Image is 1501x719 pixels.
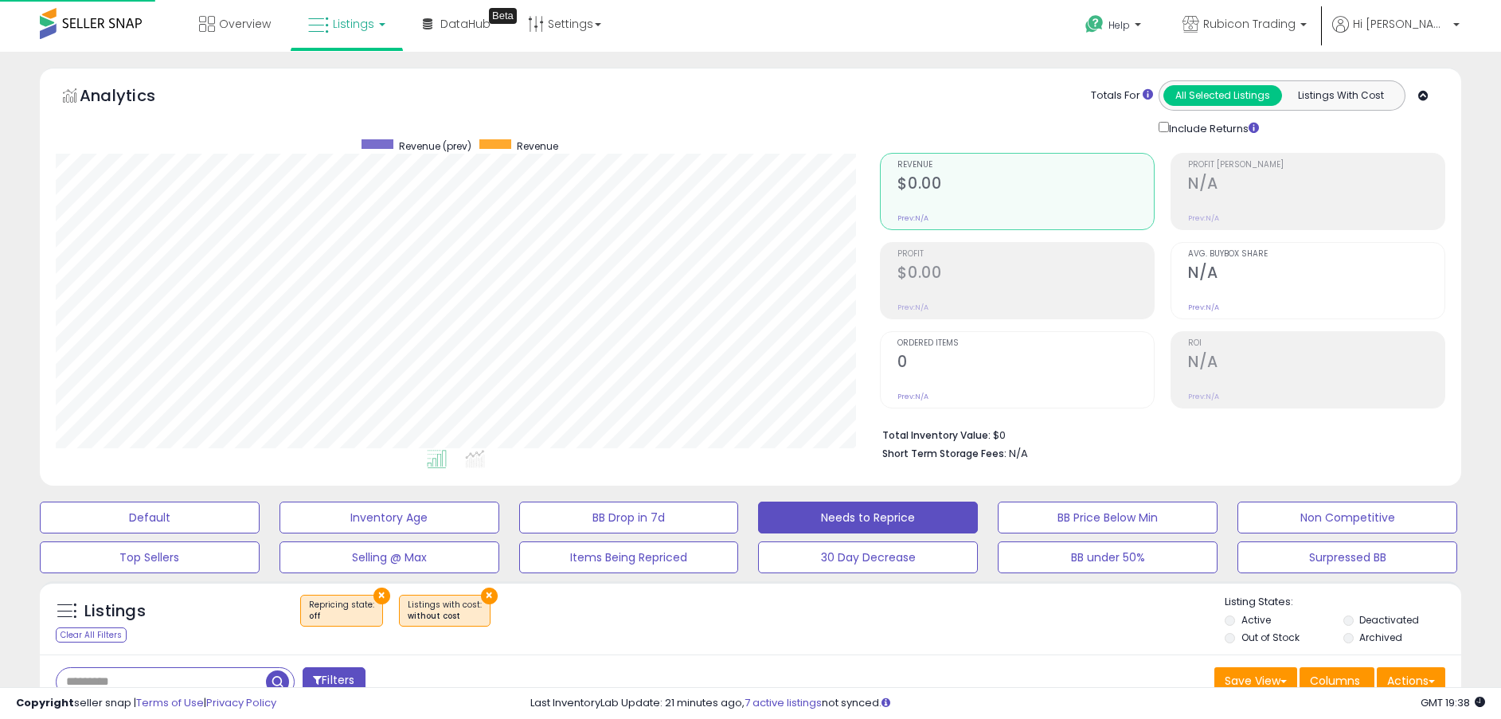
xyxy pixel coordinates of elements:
[481,588,498,604] button: ×
[1225,595,1461,610] p: Listing States:
[440,16,491,32] span: DataHub
[279,502,499,533] button: Inventory Age
[1241,631,1300,644] label: Out of Stock
[56,627,127,643] div: Clear All Filters
[333,16,374,32] span: Listings
[897,174,1154,196] h2: $0.00
[399,139,471,153] span: Revenue (prev)
[1147,119,1278,137] div: Include Returns
[897,250,1154,259] span: Profit
[16,695,74,710] strong: Copyright
[517,139,558,153] span: Revenue
[1237,502,1457,533] button: Non Competitive
[80,84,186,111] h5: Analytics
[1108,18,1130,32] span: Help
[1310,673,1360,689] span: Columns
[1009,446,1028,461] span: N/A
[998,502,1218,533] button: BB Price Below Min
[84,600,146,623] h5: Listings
[303,667,365,695] button: Filters
[1188,161,1444,170] span: Profit [PERSON_NAME]
[530,696,1485,711] div: Last InventoryLab Update: 21 minutes ago, not synced.
[519,502,739,533] button: BB Drop in 7d
[309,611,374,622] div: off
[745,695,822,710] a: 7 active listings
[897,353,1154,374] h2: 0
[1214,667,1297,694] button: Save View
[136,695,204,710] a: Terms of Use
[1188,264,1444,285] h2: N/A
[758,541,978,573] button: 30 Day Decrease
[206,695,276,710] a: Privacy Policy
[489,8,517,24] div: Tooltip anchor
[882,447,1007,460] b: Short Term Storage Fees:
[519,541,739,573] button: Items Being Repriced
[1203,16,1296,32] span: Rubicon Trading
[1085,14,1104,34] i: Get Help
[1237,541,1457,573] button: Surpressed BB
[1377,667,1445,694] button: Actions
[1353,16,1448,32] span: Hi [PERSON_NAME]
[897,392,928,401] small: Prev: N/A
[1332,16,1460,52] a: Hi [PERSON_NAME]
[1091,88,1153,104] div: Totals For
[1188,339,1444,348] span: ROI
[758,502,978,533] button: Needs to Reprice
[1188,213,1219,223] small: Prev: N/A
[373,588,390,604] button: ×
[1421,695,1485,710] span: 2025-10-10 19:38 GMT
[1281,85,1400,106] button: Listings With Cost
[1300,667,1374,694] button: Columns
[219,16,271,32] span: Overview
[1163,85,1282,106] button: All Selected Listings
[408,599,482,623] span: Listings with cost :
[897,213,928,223] small: Prev: N/A
[1188,303,1219,312] small: Prev: N/A
[1188,353,1444,374] h2: N/A
[1359,613,1419,627] label: Deactivated
[40,541,260,573] button: Top Sellers
[1359,631,1402,644] label: Archived
[897,303,928,312] small: Prev: N/A
[897,161,1154,170] span: Revenue
[16,696,276,711] div: seller snap | |
[1073,2,1157,52] a: Help
[1188,174,1444,196] h2: N/A
[40,502,260,533] button: Default
[279,541,499,573] button: Selling @ Max
[897,339,1154,348] span: Ordered Items
[998,541,1218,573] button: BB under 50%
[408,611,482,622] div: without cost
[1188,250,1444,259] span: Avg. Buybox Share
[1241,613,1271,627] label: Active
[1188,392,1219,401] small: Prev: N/A
[309,599,374,623] span: Repricing state :
[882,428,991,442] b: Total Inventory Value:
[897,264,1154,285] h2: $0.00
[882,424,1433,444] li: $0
